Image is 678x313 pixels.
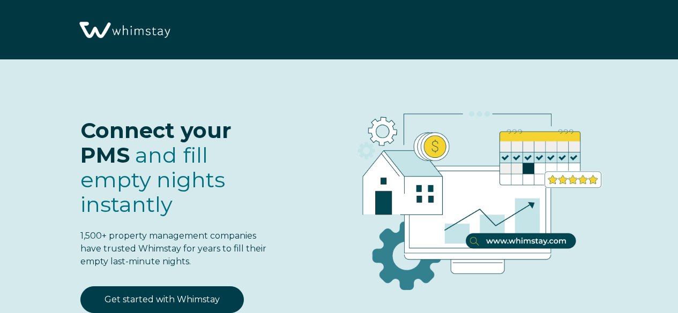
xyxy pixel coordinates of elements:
img: Whimstay Logo-02 1 [75,5,173,56]
img: RBO Ilustrations-03 [302,81,646,306]
span: Connect your PMS [80,117,232,168]
span: and [80,142,225,217]
span: 1,500+ property management companies have trusted Whimstay for years to fill their empty last-min... [80,231,266,266]
span: fill empty nights instantly [80,142,225,217]
a: Get started with Whimstay [80,286,244,313]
